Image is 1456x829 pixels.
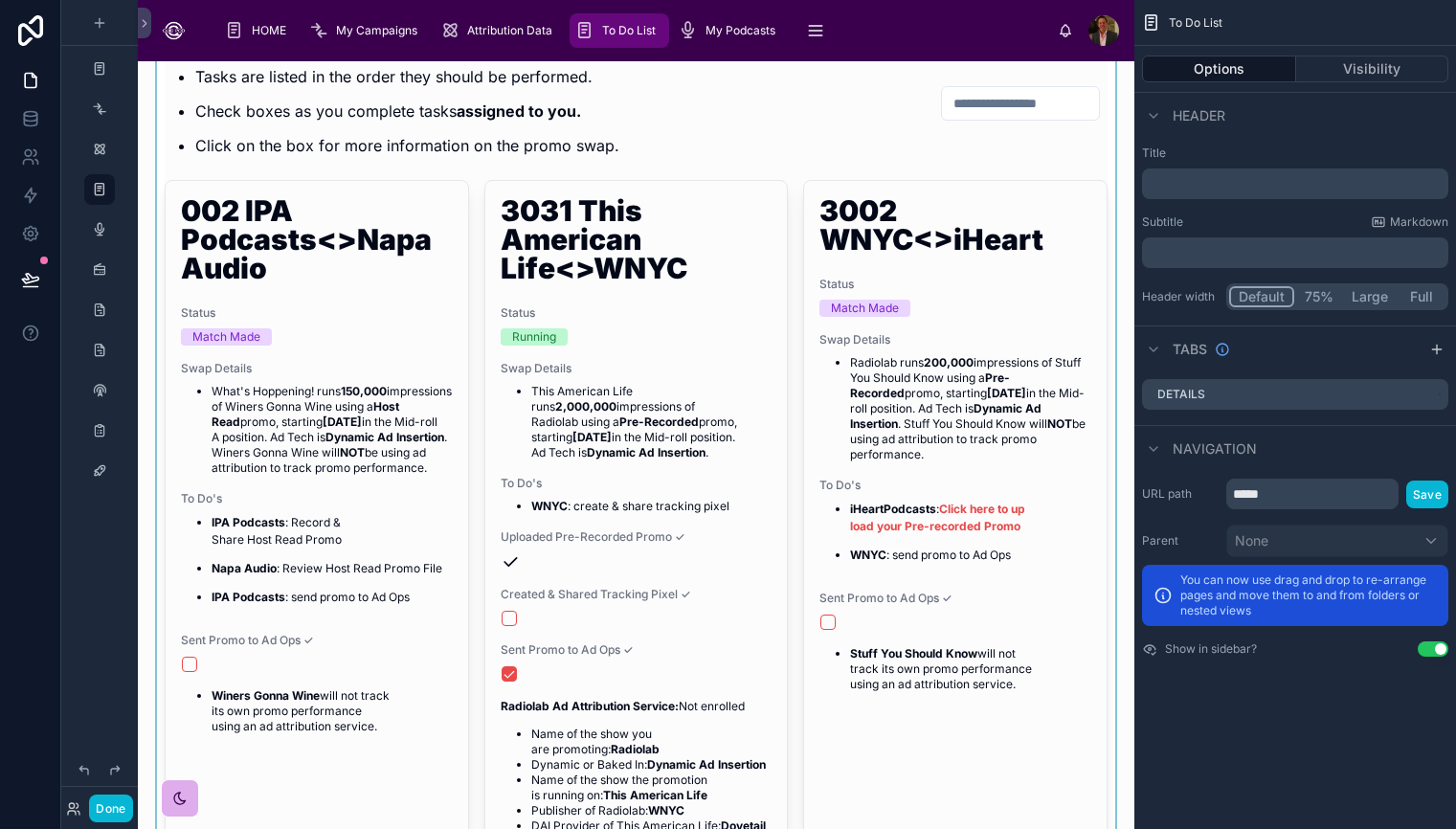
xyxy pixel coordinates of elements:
button: Options [1142,56,1296,82]
span: Header [1173,106,1225,125]
a: My Podcasts [673,13,789,48]
span: Navigation [1173,439,1257,459]
label: Header width [1142,289,1219,304]
span: None [1235,531,1268,550]
span: Markdown [1390,214,1448,230]
a: HOME [219,13,300,48]
a: To Do List [570,13,669,48]
button: Default [1229,286,1294,307]
button: None [1226,525,1448,557]
button: Done [89,795,132,822]
button: Visibility [1296,56,1449,82]
button: 75% [1294,286,1343,307]
label: Title [1142,146,1448,161]
label: Show in sidebar? [1165,641,1257,657]
span: Tabs [1173,340,1207,359]
p: You can now use drag and drop to re-arrange pages and move them to and from folders or nested views [1180,572,1437,618]
label: Parent [1142,533,1219,549]
span: My Podcasts [706,23,775,38]
a: My Campaigns [303,13,431,48]
a: Markdown [1371,214,1448,230]
span: To Do List [602,23,656,38]
div: scrollable content [1142,237,1448,268]
div: scrollable content [1142,168,1448,199]
button: Save [1406,481,1448,508]
button: Large [1343,286,1397,307]
label: Subtitle [1142,214,1183,230]
span: Attribution Data [467,23,552,38]
button: Full [1397,286,1445,307]
span: My Campaigns [336,23,417,38]
img: App logo [153,15,194,46]
div: scrollable content [210,10,1058,52]
a: Attribution Data [435,13,566,48]
label: URL path [1142,486,1219,502]
span: To Do List [1169,15,1222,31]
label: Details [1157,387,1205,402]
span: HOME [252,23,286,38]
